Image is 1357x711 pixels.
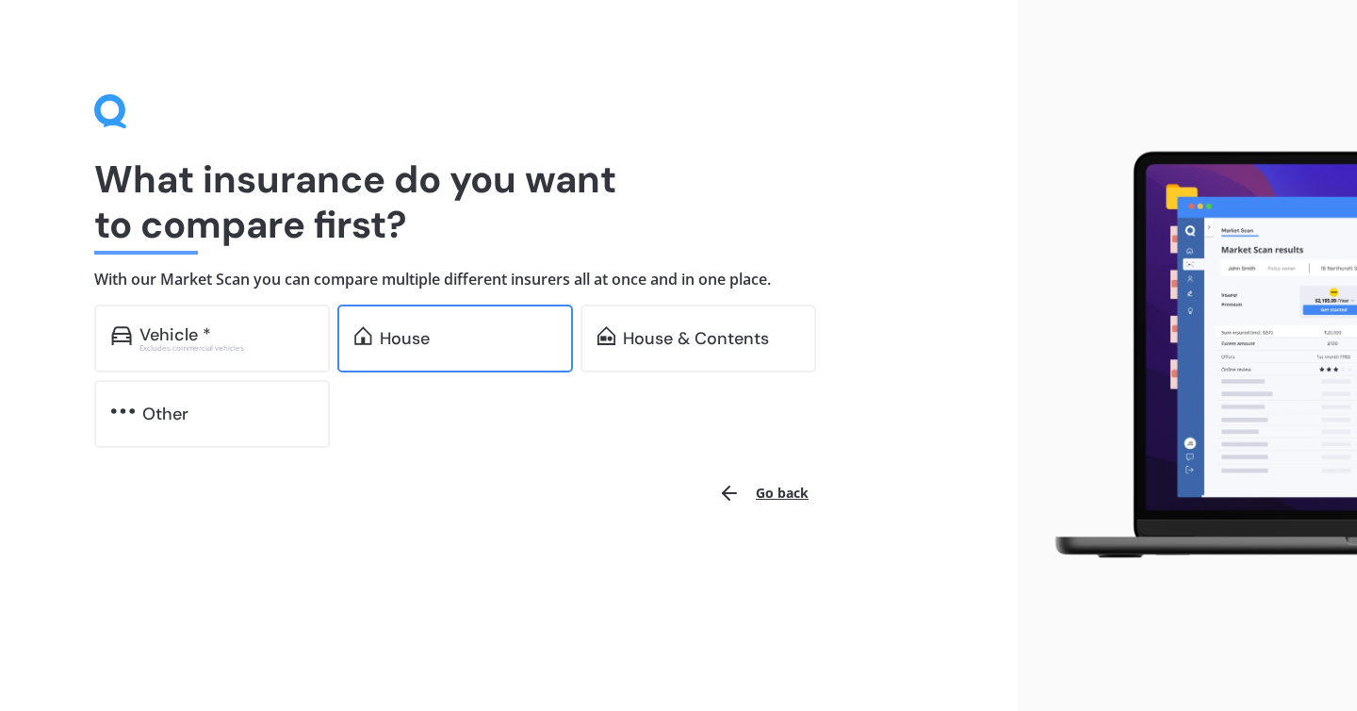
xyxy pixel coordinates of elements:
[380,329,430,348] div: House
[139,325,211,344] div: Vehicle *
[94,270,924,289] h4: With our Market Scan you can compare multiple different insurers all at once and in one place.
[142,405,188,423] div: Other
[111,402,135,421] img: other.81dba5aafe580aa69f38.svg
[94,157,924,247] h1: What insurance do you want to compare first?
[139,344,313,352] div: Excludes commercial vehicles
[354,326,372,345] img: home.91c183c226a05b4dc763.svg
[597,326,615,345] img: home-and-contents.b802091223b8502ef2dd.svg
[111,326,132,345] img: car.f15378c7a67c060ca3f3.svg
[623,329,769,348] div: House & Contents
[707,471,820,516] button: Go back
[1033,142,1357,569] img: laptop.webp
